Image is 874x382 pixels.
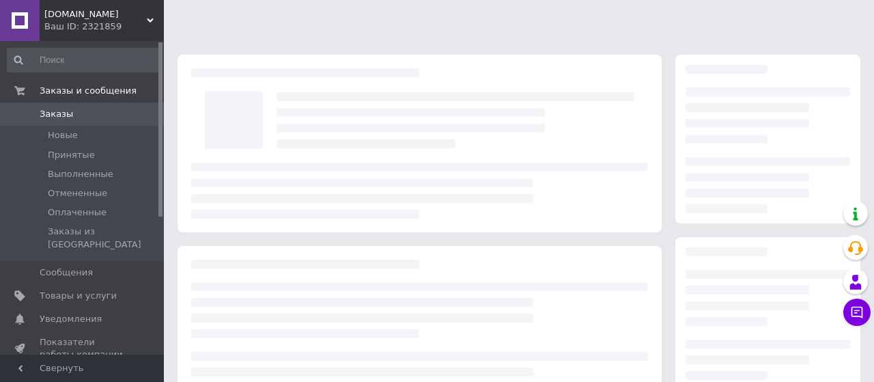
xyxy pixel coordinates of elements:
[48,226,160,250] span: Заказы из [GEOGRAPHIC_DATA]
[40,313,102,325] span: Уведомления
[843,299,871,326] button: Чат с покупателем
[40,336,126,361] span: Показатели работы компании
[48,206,107,219] span: Оплаченные
[48,149,95,161] span: Принятые
[40,85,137,97] span: Заказы и сообщения
[44,8,147,21] span: KatyKids.shop
[44,21,164,33] div: Ваш ID: 2321859
[40,108,73,120] span: Заказы
[7,48,161,72] input: Поиск
[40,267,93,279] span: Сообщения
[48,129,78,141] span: Новые
[40,290,117,302] span: Товары и услуги
[48,187,107,200] span: Отмененные
[48,168,113,180] span: Выполненные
